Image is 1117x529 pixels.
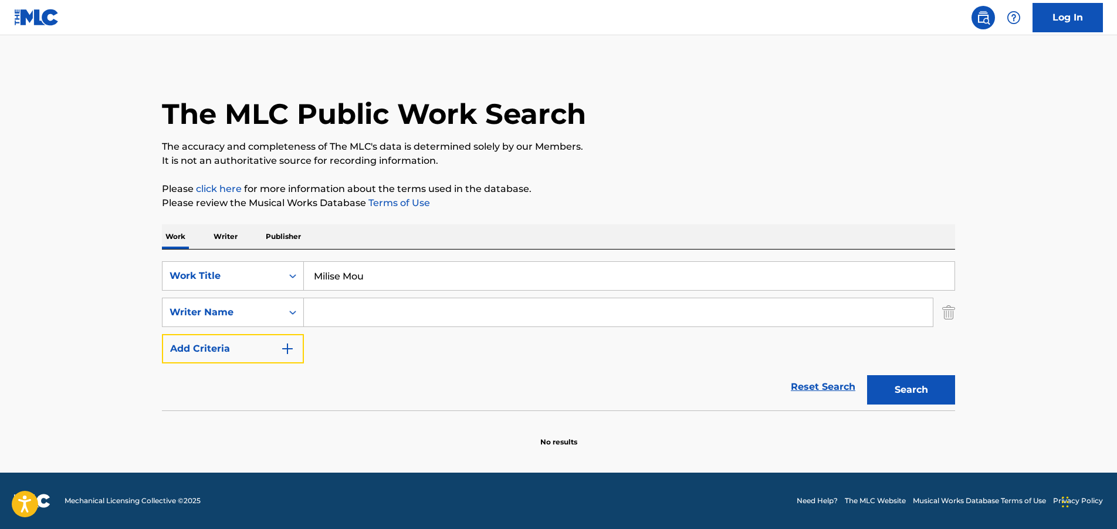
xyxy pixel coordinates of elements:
a: The MLC Website [845,496,906,506]
div: Writer Name [170,305,275,319]
h1: The MLC Public Work Search [162,96,586,132]
form: Search Form [162,261,955,410]
div: Help [1002,6,1025,29]
img: help [1007,11,1021,25]
a: Reset Search [785,374,861,400]
p: Please review the Musical Works Database [162,196,955,210]
iframe: Chat Widget [1058,473,1117,529]
p: Writer [210,224,241,249]
img: Delete Criterion [942,298,955,327]
a: Need Help? [797,496,838,506]
button: Add Criteria [162,334,304,363]
p: Publisher [262,224,304,249]
img: search [976,11,990,25]
p: Please for more information about the terms used in the database. [162,182,955,196]
p: Work [162,224,189,249]
a: Log In [1033,3,1103,32]
img: MLC Logo [14,9,59,26]
img: 9d2ae6d4665cec9f34b9.svg [280,342,295,356]
a: Terms of Use [366,197,430,208]
span: Mechanical Licensing Collective © 2025 [65,496,201,506]
p: It is not an authoritative source for recording information. [162,154,955,168]
button: Search [867,375,955,405]
a: Privacy Policy [1053,496,1103,506]
a: Musical Works Database Terms of Use [913,496,1046,506]
p: No results [540,423,577,447]
a: Public Search [972,6,995,29]
p: The accuracy and completeness of The MLC's data is determined solely by our Members. [162,140,955,154]
img: logo [14,494,50,508]
div: Work Title [170,269,275,283]
div: Drag [1062,484,1069,520]
a: click here [196,183,242,194]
